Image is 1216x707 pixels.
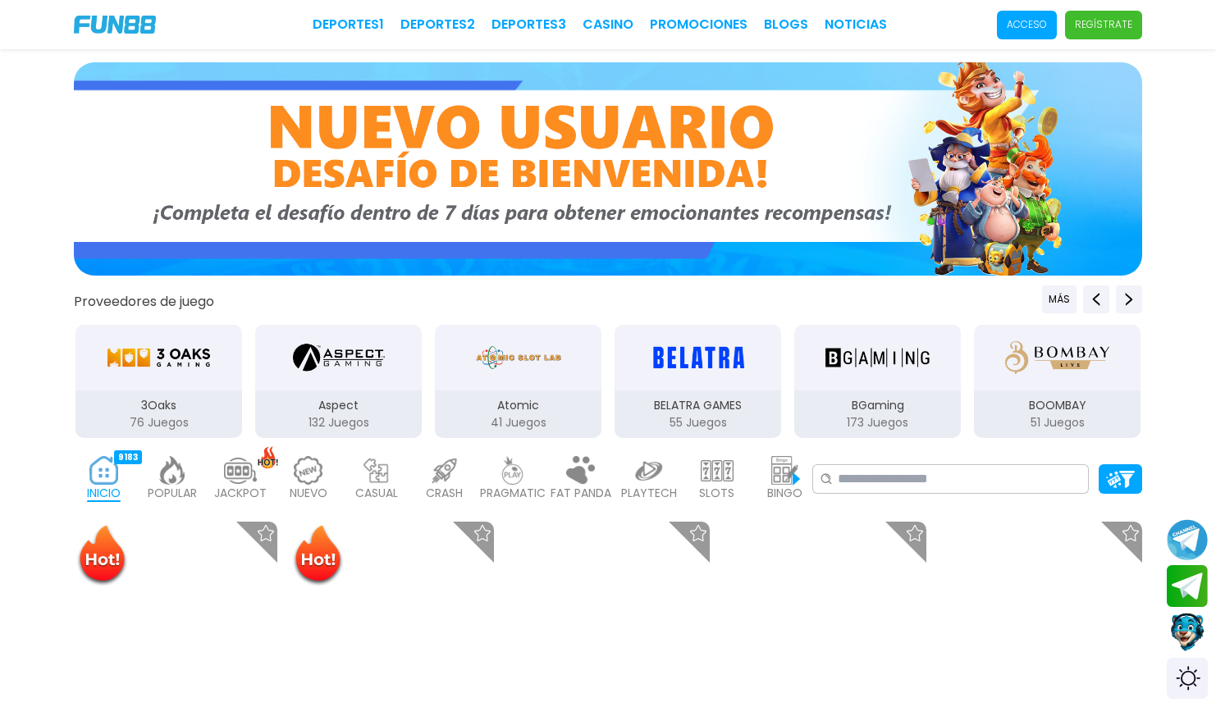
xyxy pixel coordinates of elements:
[214,485,267,502] p: JACKPOT
[764,15,808,34] a: BLOGS
[435,414,601,431] p: 41 Juegos
[360,456,393,485] img: casual_light.webp
[583,15,633,34] a: CASINO
[75,523,129,587] img: Hot
[1167,518,1208,561] button: Join telegram channel
[974,397,1141,414] p: BOOMBAY
[74,62,1142,276] img: Bono de Nuevo Jugador
[608,323,788,440] button: BELATRA GAMES
[1167,611,1208,654] button: Contact customer service
[87,485,121,502] p: INICIO
[551,485,611,502] p: FAT PANDA
[633,456,665,485] img: playtech_light.webp
[428,323,608,440] button: Atomic
[426,485,463,502] p: CRASH
[435,397,601,414] p: Atomic
[699,485,734,502] p: SLOTS
[794,414,961,431] p: 173 Juegos
[1167,658,1208,699] div: Switch theme
[400,15,475,34] a: Deportes2
[769,456,802,485] img: bingo_light.webp
[74,293,214,310] button: Proveedores de juego
[621,485,677,502] p: PLAYTECH
[290,485,327,502] p: NUEVO
[1005,335,1109,381] img: BOOMBAY
[88,456,121,485] img: home_active.webp
[313,15,384,34] a: Deportes1
[1106,471,1135,488] img: Platform Filter
[967,323,1147,440] button: BOOMBAY
[114,450,142,464] div: 9183
[291,523,345,587] img: Hot
[1075,17,1132,32] p: Regístrate
[701,456,734,485] img: slots_light.webp
[1083,285,1109,313] button: Previous providers
[156,456,189,485] img: popular_light.webp
[615,414,781,431] p: 55 Juegos
[473,335,565,381] img: Atomic
[565,456,597,485] img: fat_panda_light.webp
[255,397,422,414] p: Aspect
[794,397,961,414] p: BGaming
[74,16,156,34] img: Company Logo
[1042,285,1077,313] button: Previous providers
[148,485,197,502] p: POPULAR
[224,456,257,485] img: jackpot_light.webp
[615,397,781,414] p: BELATRA GAMES
[650,15,747,34] a: Promociones
[1167,565,1208,608] button: Join telegram
[75,414,242,431] p: 76 Juegos
[480,485,546,502] p: PRAGMATIC
[825,335,929,381] img: BGaming
[249,323,428,440] button: Aspect
[974,414,1141,431] p: 51 Juegos
[491,15,566,34] a: Deportes3
[69,323,249,440] button: 3Oaks
[825,15,887,34] a: NOTICIAS
[788,323,967,440] button: BGaming
[496,456,529,485] img: pragmatic_light.webp
[646,335,749,381] img: BELATRA GAMES
[255,414,422,431] p: 132 Juegos
[767,485,802,502] p: BINGO
[1007,17,1047,32] p: Acceso
[428,456,461,485] img: crash_light.webp
[75,397,242,414] p: 3Oaks
[1116,285,1142,313] button: Next providers
[107,335,210,381] img: 3Oaks
[293,335,385,381] img: Aspect
[258,446,278,468] img: hot
[355,485,398,502] p: CASUAL
[292,456,325,485] img: new_light.webp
